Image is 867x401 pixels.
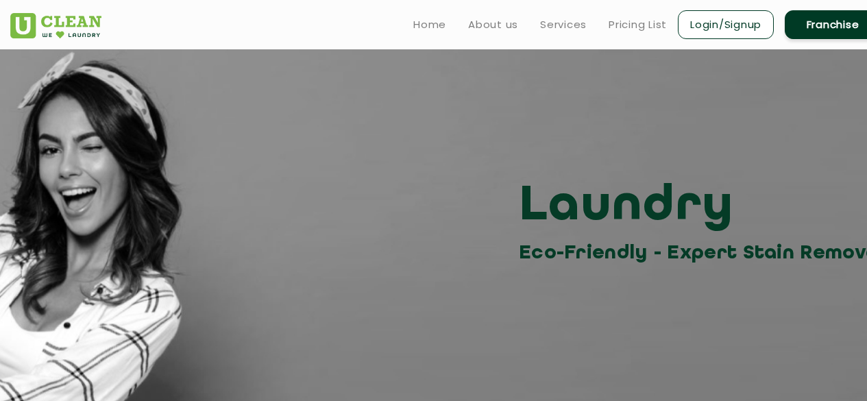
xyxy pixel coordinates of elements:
a: Login/Signup [678,10,774,39]
a: About us [468,16,518,33]
img: UClean Laundry and Dry Cleaning [10,13,101,38]
a: Pricing List [609,16,667,33]
a: Home [413,16,446,33]
a: Services [540,16,587,33]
